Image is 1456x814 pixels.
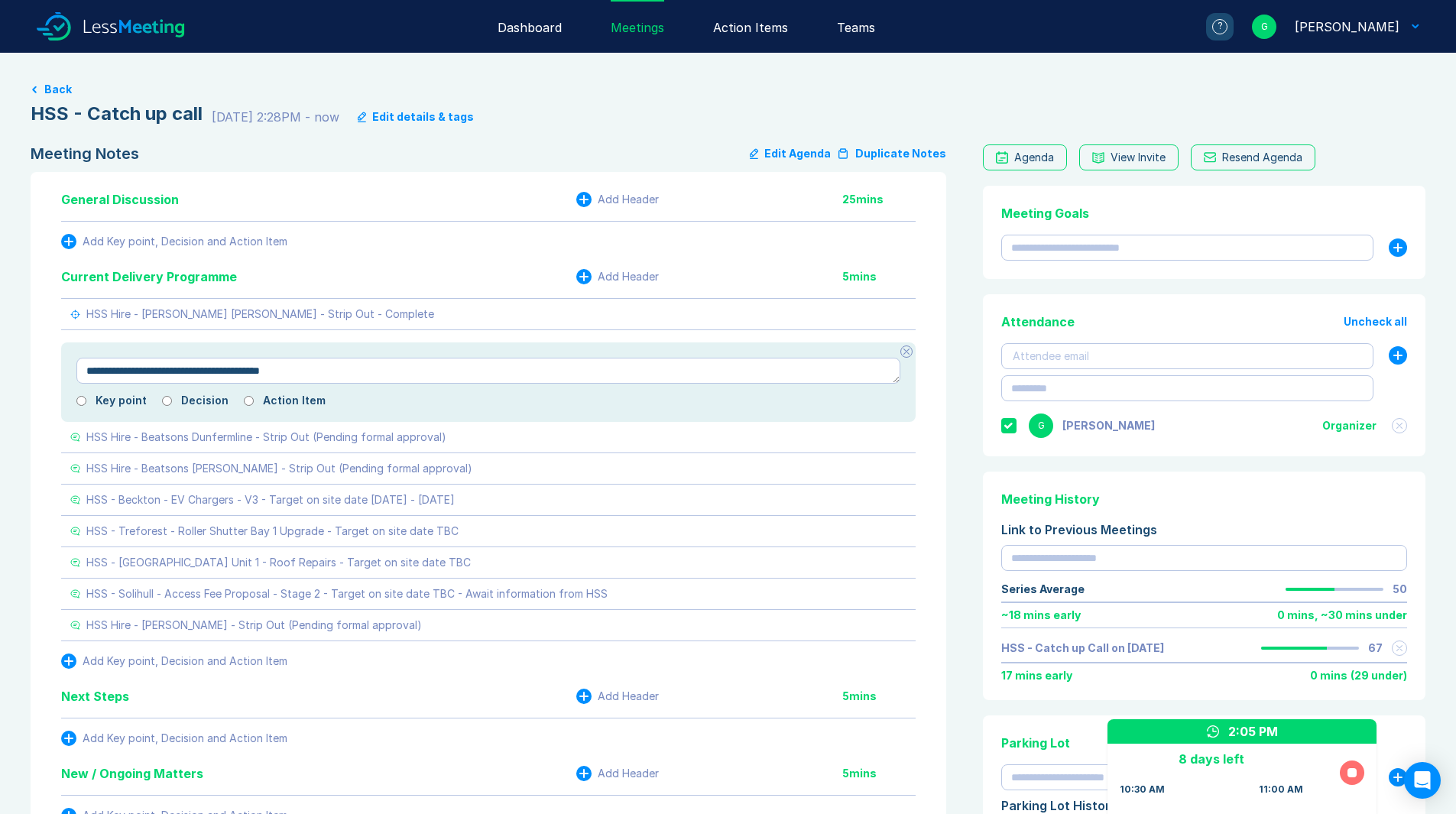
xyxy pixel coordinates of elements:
[1351,670,1407,682] div: ( 29 under )
[1212,19,1227,34] div: ?
[86,588,608,600] div: HSS - Solihull - Access Fee Proposal - Stage 2 - Target on site date TBC - Await information from...
[96,394,147,407] label: Key point
[86,494,455,506] div: HSS - Beckton - EV Chargers - V3 - Target on site date [DATE] - [DATE]
[598,271,659,283] div: Add Header
[1228,722,1278,741] div: 2:05 PM
[86,556,471,569] div: HSS - [GEOGRAPHIC_DATA] Unit 1 - Roof Repairs - Target on site date TBC
[263,394,326,407] label: Action Item
[181,394,229,407] label: Decision
[61,731,287,746] button: Add Key point, Decision and Action Item
[983,144,1067,170] a: Agenda
[1259,783,1303,796] div: 11:00 AM
[83,655,287,667] div: Add Key point, Decision and Action Item
[1310,670,1347,682] div: 0 mins
[1001,734,1407,752] div: Parking Lot
[1029,413,1053,438] div: G
[1001,642,1164,654] a: HSS - Catch up Call on [DATE]
[598,690,659,702] div: Add Header
[1001,313,1075,331] div: Attendance
[61,687,129,705] div: Next Steps
[61,268,237,286] div: Current Delivery Programme
[1393,583,1407,595] div: 50
[358,111,474,123] button: Edit details & tags
[61,190,179,209] div: General Discussion
[576,689,659,704] button: Add Header
[1001,490,1407,508] div: Meeting History
[1001,609,1081,621] div: ~ 18 mins early
[372,111,474,123] div: Edit details & tags
[1222,151,1302,164] div: Resend Agenda
[576,766,659,781] button: Add Header
[1295,18,1399,36] div: Gemma White
[1322,420,1377,432] div: Organizer
[31,144,139,163] div: Meeting Notes
[61,653,287,669] button: Add Key point, Decision and Action Item
[842,690,916,702] div: 5 mins
[86,525,459,537] div: HSS - Treforest - Roller Shutter Bay 1 Upgrade - Target on site date TBC
[1001,583,1085,595] div: Series Average
[83,732,287,744] div: Add Key point, Decision and Action Item
[31,102,203,126] div: HSS - Catch up call
[842,193,916,206] div: 25 mins
[83,235,287,248] div: Add Key point, Decision and Action Item
[86,308,434,320] div: HSS Hire - [PERSON_NAME] [PERSON_NAME] - Strip Out - Complete
[842,767,916,780] div: 5 mins
[842,271,916,283] div: 5 mins
[1001,521,1407,539] div: Link to Previous Meetings
[1120,750,1303,768] div: 8 days left
[576,192,659,207] button: Add Header
[61,234,287,249] button: Add Key point, Decision and Action Item
[1062,420,1155,432] div: Gemma White
[598,193,659,206] div: Add Header
[1252,15,1276,39] div: G
[86,462,472,475] div: HSS Hire - Beatsons [PERSON_NAME] - Strip Out (Pending formal approval)
[1001,670,1072,682] div: 17 mins early
[598,767,659,780] div: Add Header
[750,144,831,163] button: Edit Agenda
[212,108,339,126] div: [DATE] 2:28PM - now
[61,764,203,783] div: New / Ongoing Matters
[1188,13,1234,41] a: ?
[576,269,659,284] button: Add Header
[86,619,422,631] div: HSS Hire - [PERSON_NAME] - Strip Out (Pending formal approval)
[1344,316,1407,328] button: Uncheck all
[1191,144,1315,170] button: Resend Agenda
[837,144,946,163] button: Duplicate Notes
[86,431,446,443] div: HSS Hire - Beatsons Dunfermline - Strip Out (Pending formal approval)
[44,83,72,96] button: Back
[1404,762,1441,799] div: Open Intercom Messenger
[1079,144,1179,170] button: View Invite
[1368,642,1383,654] div: 67
[1120,783,1165,796] div: 10:30 AM
[1277,609,1407,621] div: 0 mins , ~ 30 mins under
[1001,204,1407,222] div: Meeting Goals
[31,83,1425,96] a: Back
[1014,151,1054,164] div: Agenda
[1111,151,1166,164] div: View Invite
